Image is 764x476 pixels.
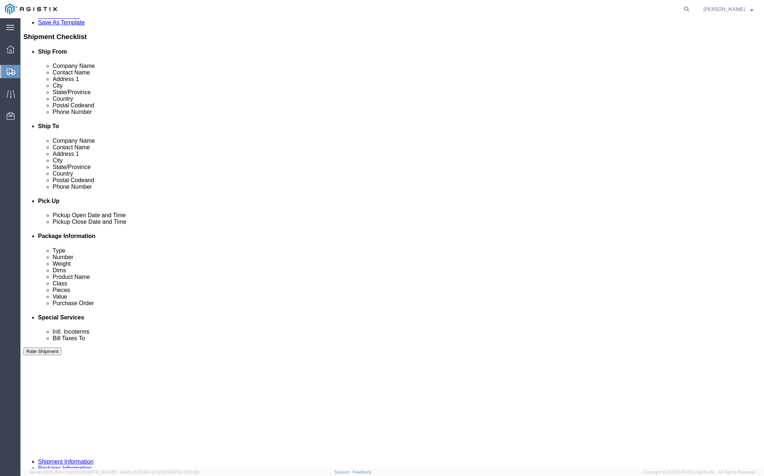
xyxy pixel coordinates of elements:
[334,470,353,474] a: Support
[353,470,371,474] a: Feedback
[29,470,117,474] span: Server: 2025.18.0-c7ad5f513fb
[20,18,764,468] iframe: FS Legacy Container
[120,470,199,474] span: Client: 2025.18.0-27d3021
[703,5,745,13] span: Lucero Lizaola
[703,5,754,14] button: [PERSON_NAME]
[5,4,57,15] img: logo
[87,470,117,474] span: [DATE] 14:43:55
[643,469,755,475] span: Copyright © [DATE]-[DATE] Agistix Inc., All Rights Reserved
[169,470,199,474] span: [DATE] 10:20:09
